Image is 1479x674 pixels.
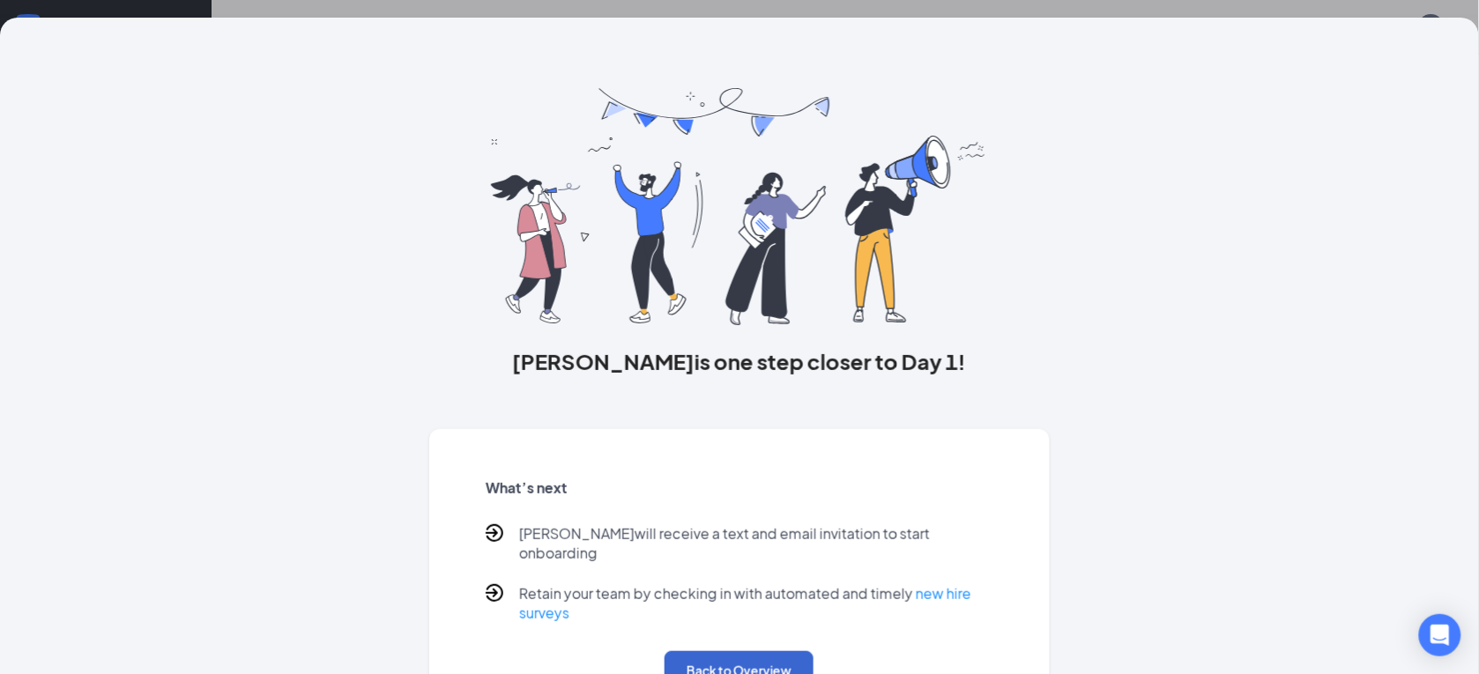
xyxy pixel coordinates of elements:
h3: [PERSON_NAME] is one step closer to Day 1! [429,346,1050,376]
a: new hire surveys [519,584,971,622]
p: Retain your team by checking in with automated and timely [519,584,993,623]
div: Open Intercom Messenger [1419,614,1461,656]
img: you are all set [491,88,987,325]
p: [PERSON_NAME] will receive a text and email invitation to start onboarding [519,524,993,563]
h5: What’s next [486,478,993,498]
